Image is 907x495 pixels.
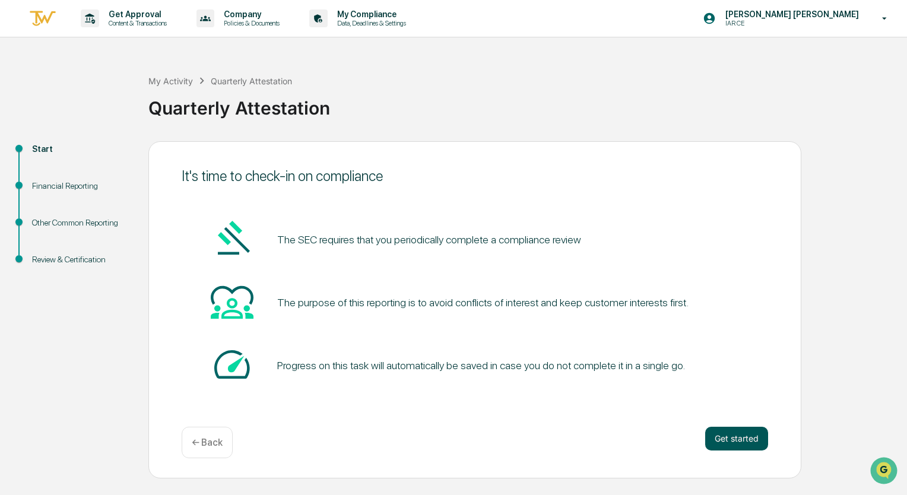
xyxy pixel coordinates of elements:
img: Speed-dial [211,343,253,386]
button: Start new chat [202,94,216,109]
p: [PERSON_NAME] [PERSON_NAME] [716,9,865,19]
img: 1746055101610-c473b297-6a78-478c-a979-82029cc54cd1 [12,91,33,112]
iframe: Open customer support [869,456,901,488]
div: Quarterly Attestation [148,88,901,119]
div: Quarterly Attestation [211,76,292,86]
img: Heart [211,280,253,323]
p: My Compliance [328,9,412,19]
p: Policies & Documents [214,19,286,27]
div: Start new chat [40,91,195,103]
div: 🗄️ [86,151,96,160]
p: IAR CE [716,19,832,27]
div: We're available if you need us! [40,103,150,112]
div: My Activity [148,76,193,86]
span: Preclearance [24,150,77,161]
div: 🖐️ [12,151,21,160]
img: Gavel [211,217,253,260]
span: Pylon [118,201,144,210]
div: The purpose of this reporting is to avoid conflicts of interest and keep customer interests first. [277,296,689,309]
div: Progress on this task will automatically be saved in case you do not complete it in a single go. [277,359,685,372]
div: 🔎 [12,173,21,183]
button: Get started [705,427,768,450]
p: ← Back [192,437,223,448]
div: Financial Reporting [32,180,129,192]
div: Start [32,143,129,156]
pre: The SEC requires that you periodically complete a compliance review [277,231,581,247]
span: Attestations [98,150,147,161]
p: Content & Transactions [99,19,173,27]
a: 🔎Data Lookup [7,167,80,189]
p: Get Approval [99,9,173,19]
p: Data, Deadlines & Settings [328,19,412,27]
p: How can we help? [12,25,216,44]
div: It's time to check-in on compliance [182,167,768,185]
a: 🖐️Preclearance [7,145,81,166]
a: Powered byPylon [84,201,144,210]
div: Review & Certification [32,253,129,266]
div: Other Common Reporting [32,217,129,229]
span: Data Lookup [24,172,75,184]
p: Company [214,9,286,19]
a: 🗄️Attestations [81,145,152,166]
img: logo [28,9,57,28]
